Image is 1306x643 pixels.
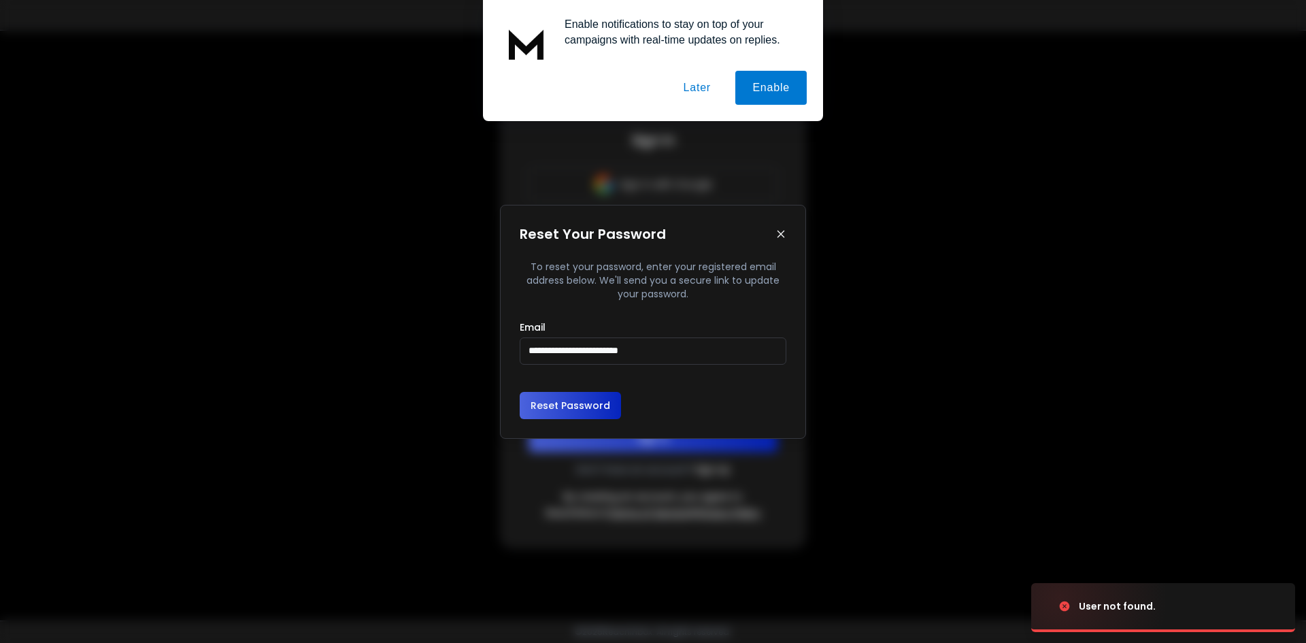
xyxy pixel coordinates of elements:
[520,260,786,301] p: To reset your password, enter your registered email address below. We'll send you a secure link t...
[520,225,666,244] h1: Reset Your Password
[554,16,807,48] div: Enable notifications to stay on top of your campaigns with real-time updates on replies.
[666,71,727,105] button: Later
[520,392,621,419] button: Reset Password
[499,16,554,71] img: notification icon
[1079,599,1156,613] div: User not found.
[520,323,546,332] label: Email
[735,71,807,105] button: Enable
[1031,570,1167,643] img: image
